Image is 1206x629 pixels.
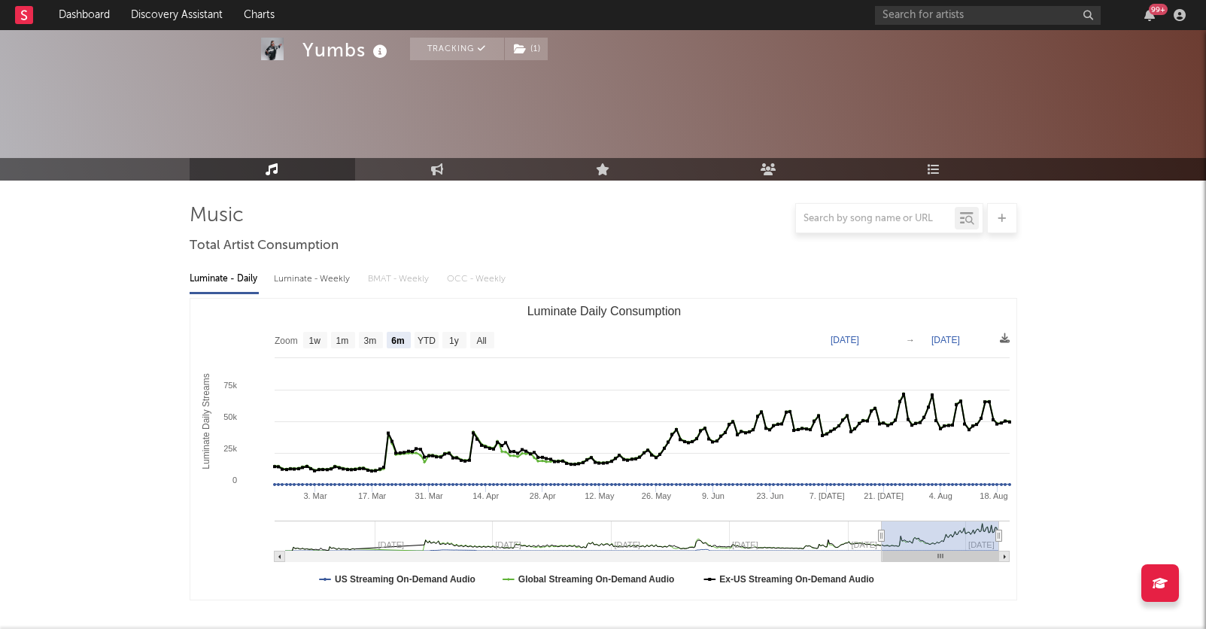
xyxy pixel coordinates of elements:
[335,574,475,585] text: US Streaming On-Demand Audio
[931,335,960,345] text: [DATE]
[980,491,1007,500] text: 18. Aug
[476,336,486,346] text: All
[527,305,681,318] text: Luminate Daily Consumption
[928,491,952,500] text: 4. Aug
[809,491,844,500] text: 7. [DATE]
[223,381,237,390] text: 75k
[232,476,236,485] text: 0
[417,336,435,346] text: YTD
[796,213,955,225] input: Search by song name or URL
[504,38,548,60] span: ( 1 )
[190,299,1017,600] svg: Luminate Daily Consumption
[875,6,1101,25] input: Search for artists
[906,335,915,345] text: →
[505,38,548,60] button: (1)
[274,266,353,292] div: Luminate - Weekly
[1149,4,1168,15] div: 99 +
[529,491,555,500] text: 28. Apr
[1144,9,1155,21] button: 99+
[303,491,327,500] text: 3. Mar
[472,491,499,500] text: 14. Apr
[518,574,674,585] text: Global Streaming On-Demand Audio
[831,335,859,345] text: [DATE]
[701,491,724,500] text: 9. Jun
[756,491,783,500] text: 23. Jun
[410,38,504,60] button: Tracking
[223,444,237,453] text: 25k
[302,38,391,62] div: Yumbs
[275,336,298,346] text: Zoom
[223,412,237,421] text: 50k
[585,491,615,500] text: 12. May
[719,574,874,585] text: Ex-US Streaming On-Demand Audio
[336,336,348,346] text: 1m
[449,336,459,346] text: 1y
[357,491,386,500] text: 17. Mar
[308,336,320,346] text: 1w
[190,266,259,292] div: Luminate - Daily
[641,491,671,500] text: 26. May
[391,336,404,346] text: 6m
[864,491,904,500] text: 21. [DATE]
[200,373,211,469] text: Luminate Daily Streams
[415,491,443,500] text: 31. Mar
[190,237,339,255] span: Total Artist Consumption
[363,336,376,346] text: 3m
